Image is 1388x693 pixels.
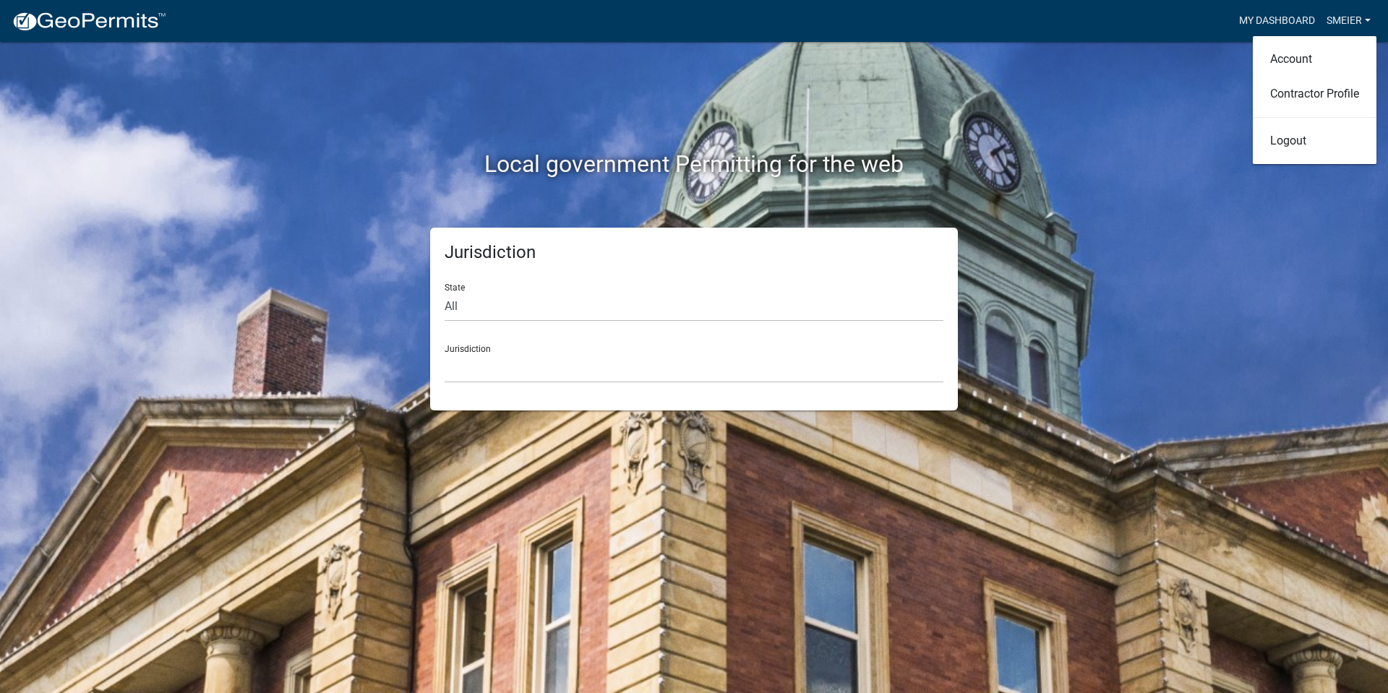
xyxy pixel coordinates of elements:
[1253,36,1376,164] div: smeier
[445,242,943,263] h5: Jurisdiction
[1253,42,1376,77] a: Account
[1253,77,1376,111] a: Contractor Profile
[1253,124,1376,158] a: Logout
[1321,7,1376,35] a: smeier
[293,150,1095,178] h2: Local government Permitting for the web
[1233,7,1321,35] a: My Dashboard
